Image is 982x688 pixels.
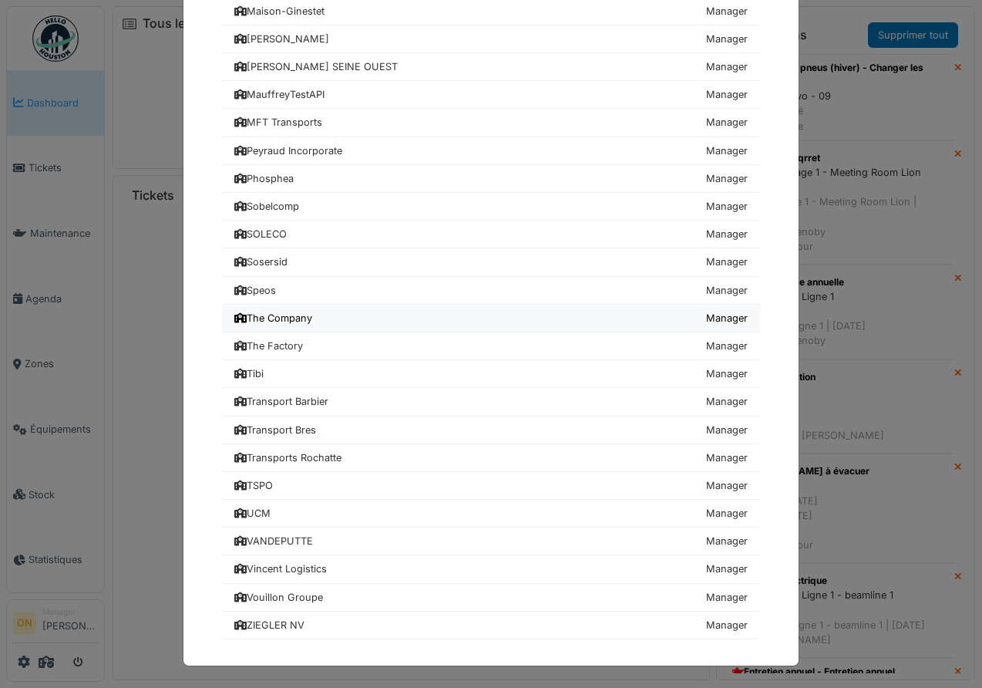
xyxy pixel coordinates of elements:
[222,332,760,360] a: The Factory Manager
[706,339,748,353] div: Manager
[234,618,304,632] div: ZIEGLER NV
[706,283,748,298] div: Manager
[234,478,273,493] div: TSPO
[234,590,323,605] div: Vouillon Groupe
[706,618,748,632] div: Manager
[706,590,748,605] div: Manager
[706,534,748,548] div: Manager
[706,143,748,158] div: Manager
[234,311,312,325] div: The Company
[234,423,316,437] div: Transport Bres
[222,555,760,583] a: Vincent Logistics Manager
[706,562,748,576] div: Manager
[222,500,760,528] a: UCM Manager
[222,417,760,444] a: Transport Bres Manager
[234,506,271,521] div: UCM
[706,366,748,381] div: Manager
[222,472,760,500] a: TSPO Manager
[222,305,760,332] a: The Company Manager
[706,4,748,19] div: Manager
[234,227,287,241] div: SOLECO
[222,248,760,276] a: Sosersid Manager
[234,143,342,158] div: Peyraud Incorporate
[706,171,748,186] div: Manager
[706,32,748,46] div: Manager
[706,450,748,465] div: Manager
[222,612,760,639] a: ZIEGLER NV Manager
[222,528,760,555] a: VANDEPUTTE Manager
[706,478,748,493] div: Manager
[234,59,398,74] div: [PERSON_NAME] SEINE OUEST
[222,165,760,193] a: Phosphea Manager
[706,59,748,74] div: Manager
[222,221,760,248] a: SOLECO Manager
[234,171,294,186] div: Phosphea
[222,25,760,53] a: [PERSON_NAME] Manager
[222,388,760,416] a: Transport Barbier Manager
[234,199,299,214] div: Sobelcomp
[222,137,760,165] a: Peyraud Incorporate Manager
[234,450,341,465] div: Transports Rochatte
[234,339,303,353] div: The Factory
[234,366,264,381] div: Tibi
[222,277,760,305] a: Speos Manager
[706,311,748,325] div: Manager
[706,87,748,102] div: Manager
[234,562,327,576] div: Vincent Logistics
[234,32,329,46] div: [PERSON_NAME]
[234,87,325,102] div: MauffreyTestAPI
[222,444,760,472] a: Transports Rochatte Manager
[234,4,325,19] div: Maison-Ginestet
[222,53,760,81] a: [PERSON_NAME] SEINE OUEST Manager
[234,255,288,269] div: Sosersid
[706,227,748,241] div: Manager
[222,81,760,109] a: MauffreyTestAPI Manager
[222,109,760,137] a: MFT Transports Manager
[222,193,760,221] a: Sobelcomp Manager
[706,423,748,437] div: Manager
[706,115,748,130] div: Manager
[222,584,760,612] a: Vouillon Groupe Manager
[706,506,748,521] div: Manager
[222,360,760,388] a: Tibi Manager
[234,534,313,548] div: VANDEPUTTE
[234,283,276,298] div: Speos
[706,199,748,214] div: Manager
[234,115,322,130] div: MFT Transports
[234,394,328,409] div: Transport Barbier
[706,255,748,269] div: Manager
[706,394,748,409] div: Manager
